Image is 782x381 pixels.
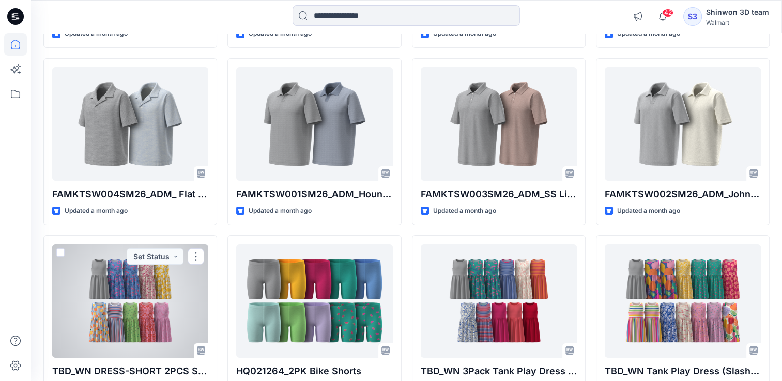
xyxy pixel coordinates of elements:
a: FAMKTSW003SM26_ADM_SS Lienen Polo [421,67,577,181]
p: TBD_WN DRESS-SHORT 2PCS SET(Slash Pocket) [52,364,208,378]
p: HQ021264_2PK Bike Shorts [236,364,392,378]
p: Updated a month ago [65,205,128,216]
p: FAMKTSW002SM26_ADM_Johnny Collar Textured Polo [605,187,761,201]
a: FAMKTSW002SM26_ADM_Johnny Collar Textured Polo [605,67,761,181]
div: S3 [683,7,702,26]
a: TBD_WN DRESS-SHORT 2PCS SET(Slash Pocket) [52,244,208,358]
div: Walmart [706,19,769,26]
p: FAMKTSW003SM26_ADM_SS Lienen Polo [421,187,577,201]
p: FAMKTSW001SM26_ADM_Houndtooth Jacquard [PERSON_NAME] Polo [236,187,392,201]
p: Updated a month ago [617,28,680,39]
p: TBD_WN Tank Play Dress (Slash Pocket) [605,364,761,378]
p: TBD_WN 3Pack Tank Play Dress (Slash Pocket) [421,364,577,378]
p: Updated a month ago [249,205,312,216]
a: HQ021264_2PK Bike Shorts [236,244,392,358]
p: FAMKTSW004SM26_ADM_ Flat Back Rib Polo Shirt [52,187,208,201]
p: Updated a month ago [617,205,680,216]
div: Shinwon 3D team [706,6,769,19]
p: Updated a month ago [249,28,312,39]
p: Updated a month ago [433,205,496,216]
a: FAMKTSW001SM26_ADM_Houndtooth Jacquard Johnny Collar Polo [236,67,392,181]
a: TBD_WN Tank Play Dress (Slash Pocket) [605,244,761,358]
a: TBD_WN 3Pack Tank Play Dress (Slash Pocket) [421,244,577,358]
span: 42 [662,9,673,17]
p: Updated a month ago [433,28,496,39]
p: Updated a month ago [65,28,128,39]
a: FAMKTSW004SM26_ADM_ Flat Back Rib Polo Shirt [52,67,208,181]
